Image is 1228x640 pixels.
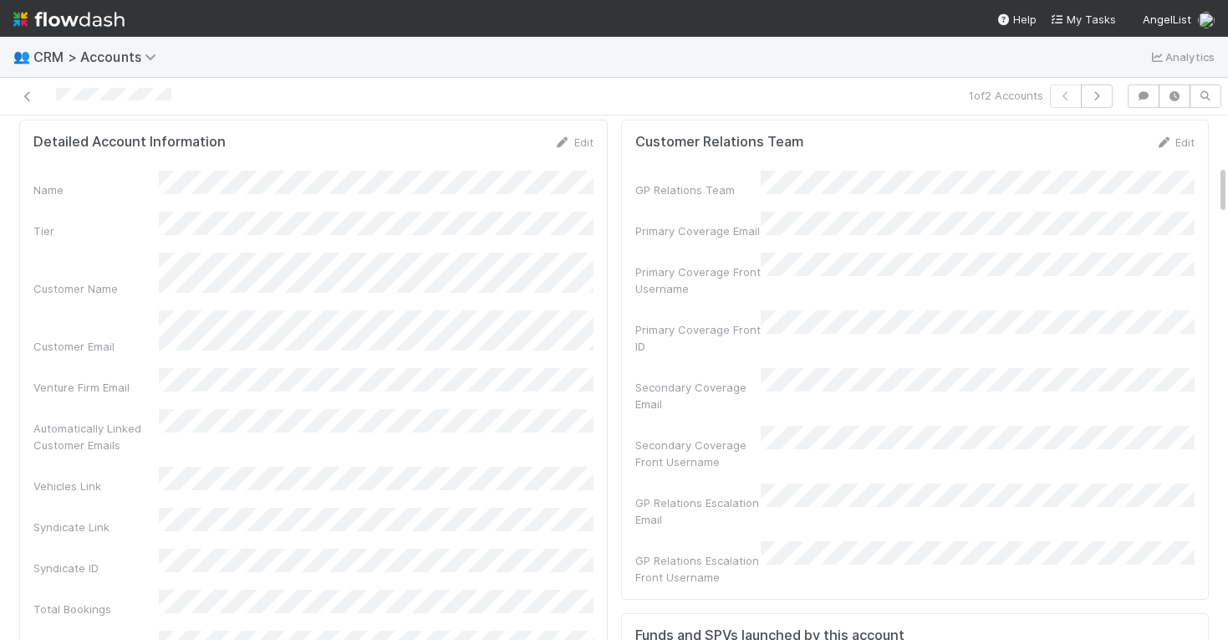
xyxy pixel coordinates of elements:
[33,338,159,355] div: Customer Email
[33,420,159,453] div: Automatically Linked Customer Emails
[33,601,159,617] div: Total Bookings
[33,182,159,198] div: Name
[635,182,761,198] div: GP Relations Team
[1143,13,1191,26] span: AngelList
[1050,13,1116,26] span: My Tasks
[33,519,159,535] div: Syndicate Link
[1149,47,1215,67] a: Analytics
[13,49,30,64] span: 👥
[33,223,159,239] div: Tier
[635,437,761,470] div: Secondary Coverage Front Username
[635,321,761,355] div: Primary Coverage Front ID
[33,478,159,494] div: Vehicles Link
[33,49,165,65] span: CRM > Accounts
[554,136,594,149] a: Edit
[33,280,159,297] div: Customer Name
[969,87,1043,104] span: 1 of 2 Accounts
[1155,136,1195,149] a: Edit
[635,494,761,528] div: GP Relations Escalation Email
[1198,12,1215,28] img: avatar_784ea27d-2d59-4749-b480-57d513651deb.png
[13,5,125,33] img: logo-inverted-e16ddd16eac7371096b0.svg
[33,134,226,151] h5: Detailed Account Information
[635,264,761,297] div: Primary Coverage Front Username
[1050,11,1116,28] a: My Tasks
[996,11,1037,28] div: Help
[635,134,803,151] h5: Customer Relations Team
[635,552,761,586] div: GP Relations Escalation Front Username
[635,223,761,239] div: Primary Coverage Email
[33,560,159,576] div: Syndicate ID
[635,379,761,412] div: Secondary Coverage Email
[33,379,159,396] div: Venture Firm Email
